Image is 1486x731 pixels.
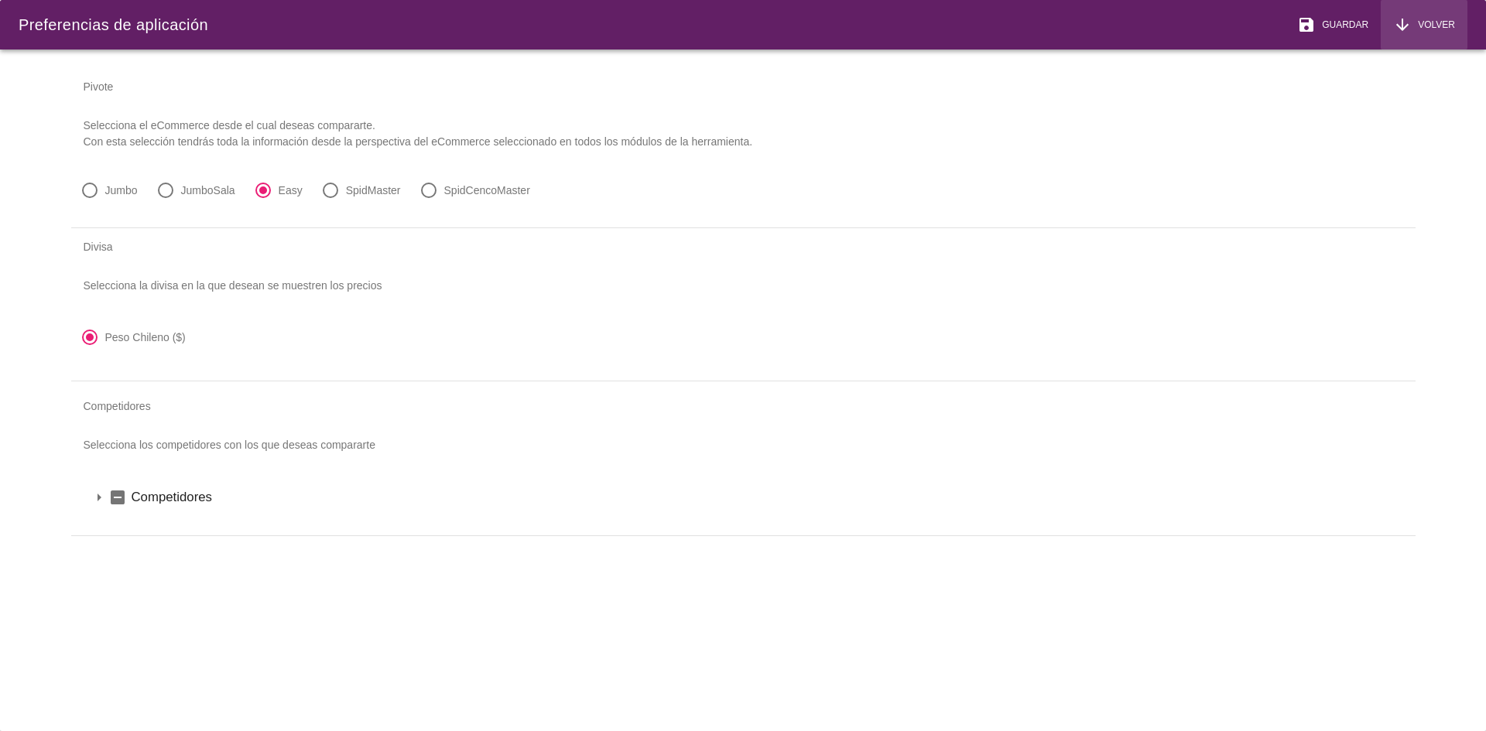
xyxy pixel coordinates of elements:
p: Selecciona los competidores con los que deseas compararte [71,425,1416,466]
p: Selecciona el eCommerce desde el cual deseas compararte. Con esta selección tendrás toda la infor... [71,105,1416,162]
label: Jumbo [105,183,138,198]
div: Pivote [71,68,1416,105]
label: JumboSala [181,183,235,198]
label: SpidCencoMaster [444,183,530,198]
i: arrow_drop_down [90,488,108,507]
label: Easy [279,183,303,198]
label: SpidMaster [346,183,401,198]
i: arrow_downward [1393,15,1412,34]
div: Preferencias de aplicación [19,13,208,36]
div: Divisa [71,228,1416,265]
i: save [1297,15,1316,34]
p: Selecciona la divisa en la que desean se muestren los precios [71,265,1416,306]
span: Volver [1412,18,1455,32]
div: Competidores [71,388,1416,425]
label: Competidores [132,487,1397,507]
span: Guardar [1316,18,1368,32]
label: Peso Chileno ($) [105,330,186,345]
i: indeterminate_check_box [108,488,127,507]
